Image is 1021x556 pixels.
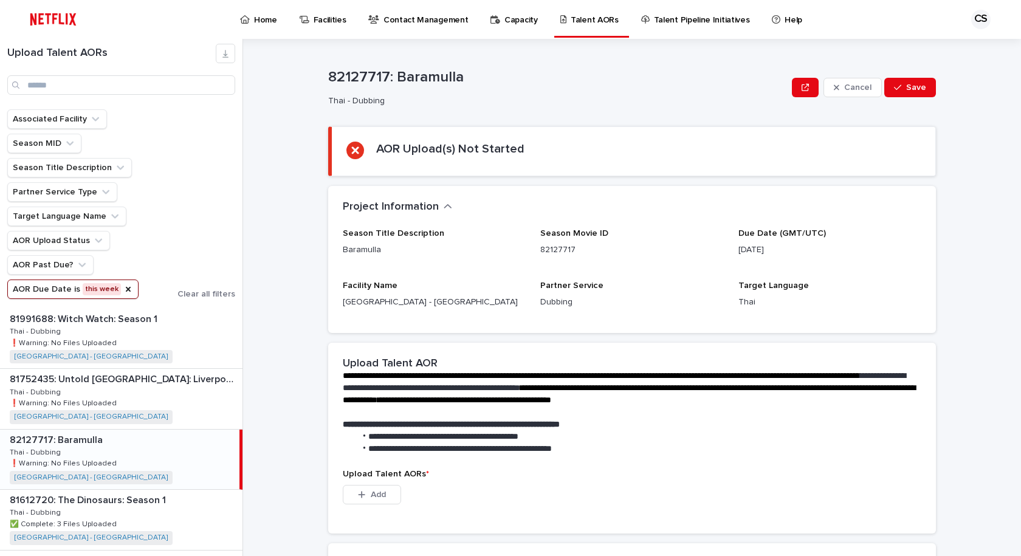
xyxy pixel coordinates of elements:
button: Clear all filters [168,290,235,298]
div: CS [971,10,991,29]
button: AOR Due Date [7,280,139,299]
button: Cancel [823,78,882,97]
p: [DATE] [738,244,921,256]
span: Due Date (GMT/UTC) [738,229,826,238]
a: [GEOGRAPHIC_DATA] - [GEOGRAPHIC_DATA] [15,413,168,421]
p: Thai [738,296,921,309]
span: Target Language [738,281,809,290]
button: Target Language Name [7,207,126,226]
span: Season Title Description [343,229,444,238]
span: Season Movie ID [540,229,608,238]
p: ❗️Warning: No Files Uploaded [10,397,119,408]
span: Clear all filters [177,290,235,298]
h2: Project Information [343,201,439,214]
input: Search [7,75,235,95]
p: 82127717: Baramulla [10,432,105,446]
button: AOR Upload Status [7,231,110,250]
span: Upload Talent AORs [343,470,429,478]
span: Add [371,490,386,499]
span: Save [906,83,926,92]
button: Season MID [7,134,81,153]
button: Add [343,485,401,504]
span: Cancel [844,83,871,92]
p: 81612720: The Dinosaurs: Season 1 [10,492,168,506]
a: [GEOGRAPHIC_DATA] - [GEOGRAPHIC_DATA] [15,352,168,361]
span: Partner Service [540,281,603,290]
h1: Upload Talent AORs [7,47,216,60]
p: Thai - Dubbing [10,386,63,397]
p: ❗️Warning: No Files Uploaded [10,457,119,468]
h2: Upload Talent AOR [343,357,438,371]
p: 82127717: Baramulla [328,69,787,86]
p: ❗️Warning: No Files Uploaded [10,337,119,348]
button: Project Information [343,201,452,214]
img: ifQbXi3ZQGMSEF7WDB7W [24,7,82,32]
p: Thai - Dubbing [10,506,63,517]
p: 81991688: Witch Watch: Season 1 [10,311,160,325]
button: AOR Past Due? [7,255,94,275]
button: Associated Facility [7,109,107,129]
p: Baramulla [343,244,526,256]
p: Thai - Dubbing [10,446,63,457]
p: ✅ Complete: 3 Files Uploaded [10,518,119,529]
a: [GEOGRAPHIC_DATA] - [GEOGRAPHIC_DATA] [15,534,168,542]
a: [GEOGRAPHIC_DATA] - [GEOGRAPHIC_DATA] [15,473,168,482]
h2: AOR Upload(s) Not Started [376,142,524,156]
p: Dubbing [540,296,723,309]
button: Season Title Description [7,158,132,177]
span: Facility Name [343,281,397,290]
p: Thai - Dubbing [10,325,63,336]
p: 82127717 [540,244,723,256]
p: [GEOGRAPHIC_DATA] - [GEOGRAPHIC_DATA] [343,296,526,309]
p: 81752435: Untold UK: Liverpool's Miracle of Istanbul [10,371,240,385]
button: Partner Service Type [7,182,117,202]
button: Save [884,78,936,97]
p: Thai - Dubbing [328,96,782,106]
